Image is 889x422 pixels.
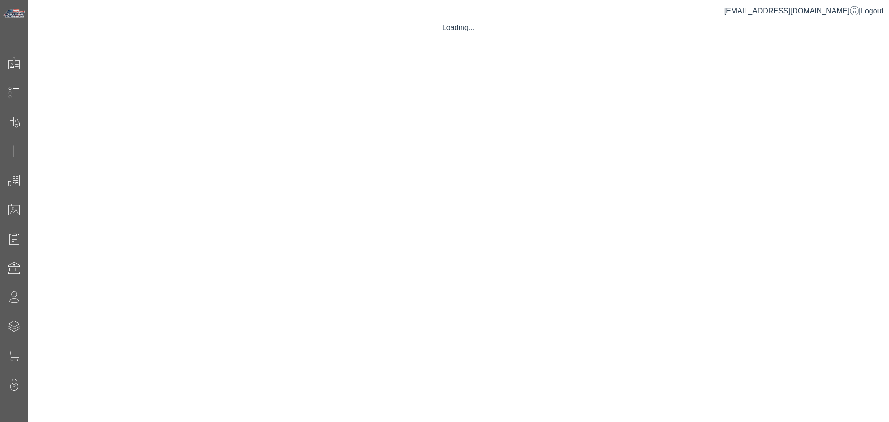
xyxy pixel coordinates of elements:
div: | [724,6,883,17]
img: Metals Direct Inc Logo [3,8,26,19]
span: Logout [861,7,883,15]
div: Loading... [31,22,886,33]
a: [EMAIL_ADDRESS][DOMAIN_NAME] [724,7,859,15]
